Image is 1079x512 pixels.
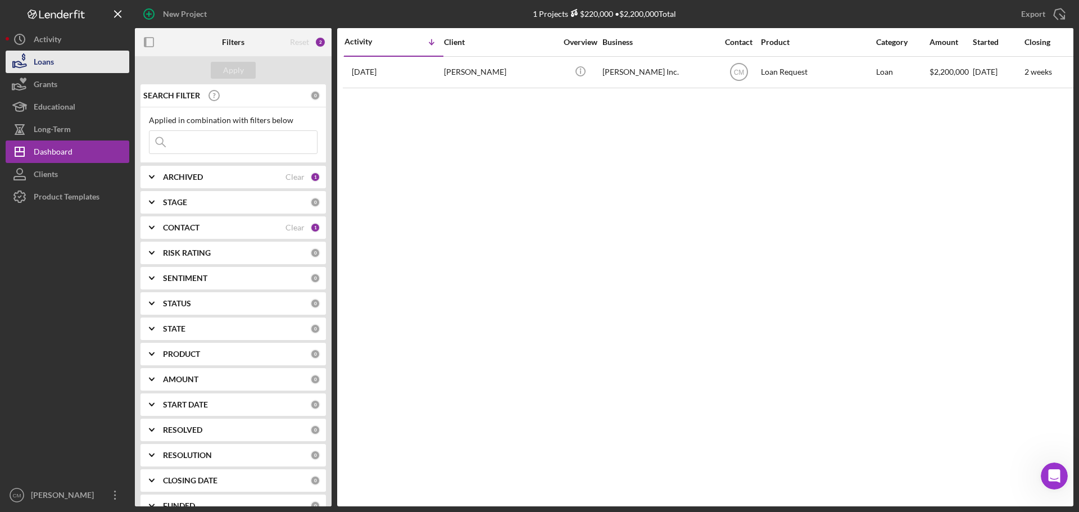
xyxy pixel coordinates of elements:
b: PRODUCT [163,350,200,359]
button: Export [1010,3,1073,25]
b: CONTACT [163,223,200,232]
div: 1 [310,172,320,182]
div: Loan [876,57,928,87]
b: START DATE [163,400,208,409]
b: ARCHIVED [163,173,203,182]
button: Clients [6,163,129,185]
button: Dashboard [6,141,129,163]
button: New Project [135,3,218,25]
div: New Project [163,3,207,25]
time: 2025-07-09 19:43 [352,67,377,76]
div: Overview [559,38,601,47]
b: STAGE [163,198,187,207]
b: STATUS [163,299,191,308]
div: Activity [34,28,61,53]
div: [PERSON_NAME] [444,57,556,87]
span: $2,200,000 [930,67,969,76]
div: Clients [34,163,58,188]
div: Product [761,38,873,47]
div: 0 [310,501,320,511]
text: CM [13,492,21,499]
div: Clear [285,173,305,182]
b: RISK RATING [163,248,211,257]
div: 0 [310,298,320,309]
div: 0 [310,248,320,258]
div: 0 [310,425,320,435]
time: 2 weeks [1024,67,1052,76]
b: AMOUNT [163,375,198,384]
div: Started [973,38,1023,47]
div: 0 [310,90,320,101]
b: Filters [222,38,244,47]
div: Export [1021,3,1045,25]
div: Business [602,38,715,47]
b: STATE [163,324,185,333]
b: RESOLVED [163,425,202,434]
div: Category [876,38,928,47]
div: 1 [310,223,320,233]
div: [DATE] [973,57,1023,87]
div: Reset [290,38,309,47]
div: 0 [310,400,320,410]
div: 0 [310,374,320,384]
div: Clear [285,223,305,232]
div: 0 [310,475,320,486]
div: 0 [310,273,320,283]
button: Apply [211,62,256,79]
b: SEARCH FILTER [143,91,200,100]
div: Activity [344,37,394,46]
div: $220,000 [568,9,613,19]
div: Loans [34,51,54,76]
div: [PERSON_NAME] Inc. [602,57,715,87]
div: 1 Projects • $2,200,000 Total [533,9,676,19]
button: Long-Term [6,118,129,141]
div: Amount [930,38,972,47]
div: Applied in combination with filters below [149,116,318,125]
button: Product Templates [6,185,129,208]
div: Apply [223,62,244,79]
text: CM [733,69,744,76]
div: Dashboard [34,141,72,166]
div: Educational [34,96,75,121]
b: FUNDED [163,501,195,510]
iframe: Intercom live chat [1041,463,1068,490]
button: Educational [6,96,129,118]
button: Activity [6,28,129,51]
div: 0 [310,197,320,207]
button: CM[PERSON_NAME] [6,484,129,506]
div: Product Templates [34,185,99,211]
div: 2 [315,37,326,48]
b: CLOSING DATE [163,476,217,485]
div: [PERSON_NAME] [28,484,101,509]
button: Grants [6,73,129,96]
button: Loans [6,51,129,73]
div: 0 [310,324,320,334]
b: RESOLUTION [163,451,212,460]
b: SENTIMENT [163,274,207,283]
div: 0 [310,450,320,460]
div: Long-Term [34,118,71,143]
div: Grants [34,73,57,98]
div: Contact [718,38,760,47]
div: 0 [310,349,320,359]
div: Loan Request [761,57,873,87]
div: Client [444,38,556,47]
